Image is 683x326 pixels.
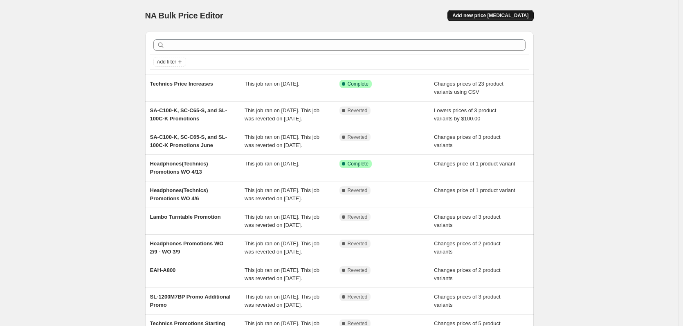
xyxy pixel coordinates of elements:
[348,267,368,274] span: Reverted
[150,294,231,308] span: SL-1200M7BP Promo Additional Promo
[434,161,515,167] span: Changes price of 1 product variant
[245,294,319,308] span: This job ran on [DATE]. This job was reverted on [DATE].
[348,161,368,167] span: Complete
[434,187,515,193] span: Changes price of 1 product variant
[434,134,501,148] span: Changes prices of 3 product variants
[434,107,496,122] span: Lowers prices of 3 product variants by $100.00
[348,134,368,140] span: Reverted
[348,214,368,220] span: Reverted
[245,161,299,167] span: This job ran on [DATE].
[245,267,319,281] span: This job ran on [DATE]. This job was reverted on [DATE].
[434,81,503,95] span: Changes prices of 23 product variants using CSV
[348,240,368,247] span: Reverted
[150,214,221,220] span: Lambo Turntable Promotion
[150,107,227,122] span: SA-C100-K, SC-C65-S, and SL-100C-K Promotions
[245,187,319,201] span: This job ran on [DATE]. This job was reverted on [DATE].
[145,11,223,20] span: NA Bulk Price Editor
[348,81,368,87] span: Complete
[150,81,213,87] span: Technics Price Increases
[245,107,319,122] span: This job ran on [DATE]. This job was reverted on [DATE].
[452,12,528,19] span: Add new price [MEDICAL_DATA]
[245,214,319,228] span: This job ran on [DATE]. This job was reverted on [DATE].
[150,240,224,255] span: Headphones Promotions WO 2/9 - WO 3/9
[434,214,501,228] span: Changes prices of 3 product variants
[348,187,368,194] span: Reverted
[434,240,501,255] span: Changes prices of 2 product variants
[150,161,208,175] span: Headphones(Technics) Promotions WO 4/13
[157,59,176,65] span: Add filter
[245,81,299,87] span: This job ran on [DATE].
[150,187,208,201] span: Headphones(Technics) Promotions WO 4/6
[447,10,533,21] button: Add new price [MEDICAL_DATA]
[150,134,227,148] span: SA-C100-K, SC-C65-S, and SL-100C-K Promotions June
[348,107,368,114] span: Reverted
[153,57,186,67] button: Add filter
[434,294,501,308] span: Changes prices of 3 product variants
[150,267,176,273] span: EAH-A800
[245,240,319,255] span: This job ran on [DATE]. This job was reverted on [DATE].
[434,267,501,281] span: Changes prices of 2 product variants
[245,134,319,148] span: This job ran on [DATE]. This job was reverted on [DATE].
[348,294,368,300] span: Reverted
